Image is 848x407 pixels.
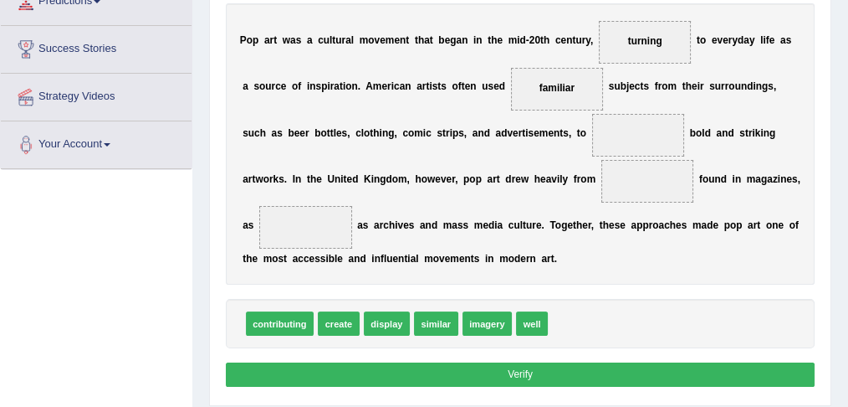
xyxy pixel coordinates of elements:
b: n [735,173,741,185]
b: m [398,173,407,185]
b: e [281,80,287,92]
b: n [470,80,476,92]
b: s [253,80,259,92]
b: i [517,34,519,46]
b: k [273,173,279,185]
b: , [569,126,571,138]
b: t [497,173,500,185]
b: n [714,173,720,185]
b: i [327,80,329,92]
button: Verify [226,363,815,387]
b: s [709,80,715,92]
b: 0 [534,34,540,46]
b: b [314,126,320,138]
b: l [702,126,704,138]
b: m [360,34,369,46]
b: r [248,173,253,185]
b: r [387,80,391,92]
b: b [438,34,444,46]
b: s [768,80,774,92]
b: , [394,126,396,138]
b: s [432,80,438,92]
b: o [702,173,708,185]
b: s [609,80,615,92]
b: o [696,126,702,138]
b: d [747,80,753,92]
b: i [473,34,476,46]
b: f [766,34,769,46]
b: , [347,126,350,138]
b: e [493,80,499,92]
b: a [290,34,296,46]
b: g [761,173,767,185]
b: a [334,80,340,92]
b: u [482,80,488,92]
b: a [243,80,248,92]
b: a [307,34,313,46]
b: h [544,34,549,46]
b: r [748,126,753,138]
b: v [717,34,723,46]
b: a [767,173,773,185]
b: e [445,34,451,46]
b: a [487,173,493,185]
b: a [546,173,552,185]
b: r [272,80,276,92]
b: a [495,126,501,138]
b: K [364,173,371,185]
b: s [315,80,321,92]
b: m [667,80,677,92]
b: k [755,126,761,138]
b: o [728,80,734,92]
b: r [725,80,729,92]
b: h [534,173,540,185]
b: u [248,126,254,138]
b: n [756,80,762,92]
b: , [407,173,410,185]
b: s [643,80,649,92]
b: o [345,80,351,92]
b: c [275,80,281,92]
b: r [342,34,346,46]
b: m [539,126,549,138]
b: t [540,34,544,46]
b: r [721,80,725,92]
b: t [370,126,373,138]
b: t [577,126,580,138]
b: m [373,80,382,92]
b: a [716,126,722,138]
b: g [769,126,775,138]
b: a [345,34,351,46]
b: r [658,80,662,92]
b: t [426,80,429,92]
b: u [614,80,620,92]
b: t [682,80,686,92]
b: v [441,173,447,185]
b: I [293,173,295,185]
b: a [456,34,462,46]
b: o [368,34,374,46]
b: t [332,34,335,46]
b: m [508,34,518,46]
b: i [557,173,559,185]
b: c [394,80,400,92]
b: n [764,126,769,138]
b: i [525,126,528,138]
b: m [414,126,423,138]
b: l [351,34,354,46]
b: t [745,126,748,138]
b: g [450,34,456,46]
b: l [329,34,332,46]
b: i [752,126,754,138]
b: e [515,173,521,185]
b: c [254,126,260,138]
b: e [723,34,728,46]
b: e [560,34,566,46]
b: t [330,126,334,138]
b: s [739,126,745,138]
b: y [562,173,568,185]
b: a [243,173,248,185]
b: , [590,34,593,46]
b: l [559,173,562,185]
b: v [375,34,381,46]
